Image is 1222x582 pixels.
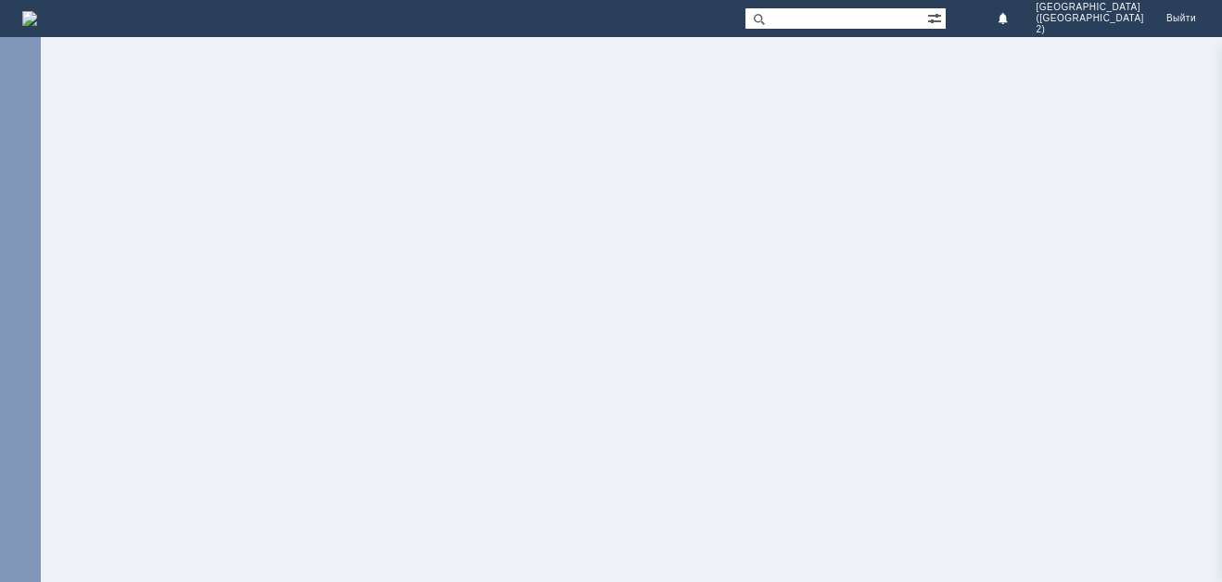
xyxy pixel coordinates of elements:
[1036,24,1045,35] span: 2)
[22,11,37,26] img: logo
[1036,2,1140,13] span: [GEOGRAPHIC_DATA]
[927,8,946,26] span: Расширенный поиск
[22,11,37,26] a: Перейти на домашнюю страницу
[1036,13,1143,24] span: ([GEOGRAPHIC_DATA]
